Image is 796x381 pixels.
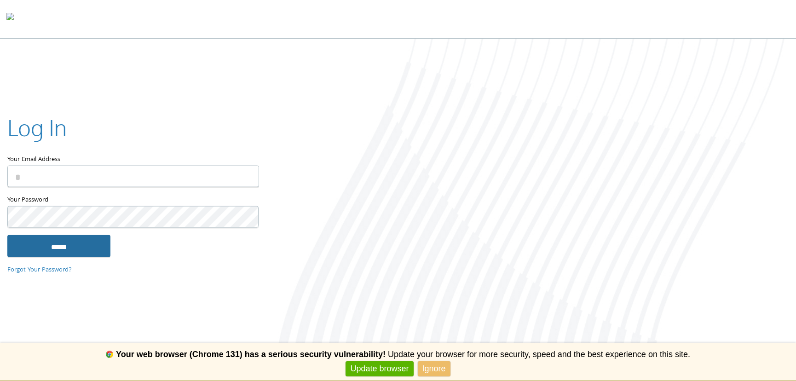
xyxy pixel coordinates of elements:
[7,112,67,143] h2: Log In
[7,265,72,275] a: Forgot Your Password?
[6,10,14,28] img: todyl-logo-dark.svg
[7,195,258,206] label: Your Password
[346,361,413,376] a: Update browser
[418,361,450,376] a: Ignore
[116,350,386,359] b: Your web browser (Chrome 131) has a serious security vulnerability!
[388,350,690,359] span: Update your browser for more security, speed and the best experience on this site.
